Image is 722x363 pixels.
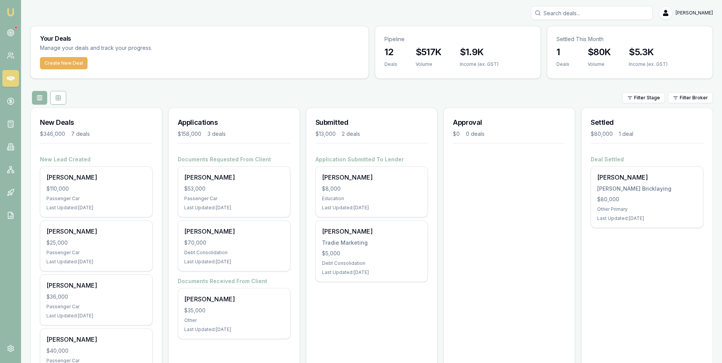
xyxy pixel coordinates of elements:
h3: $517K [416,46,441,58]
div: Last Updated: [DATE] [46,259,146,265]
div: Last Updated: [DATE] [184,326,284,333]
p: Settled This Month [556,35,703,43]
div: Passenger Car [46,196,146,202]
p: Pipeline [384,35,531,43]
div: [PERSON_NAME] Bricklaying [597,185,697,193]
div: Other [184,317,284,323]
input: Search deals [531,6,653,20]
div: [PERSON_NAME] [46,335,146,344]
p: Manage your deals and track your progress. [40,44,235,53]
button: Create New Deal [40,57,88,69]
h4: Deal Settled [591,156,703,163]
span: [PERSON_NAME] [676,10,713,16]
h3: New Deals [40,117,153,128]
h3: $5.3K [629,46,668,58]
div: $0 [453,130,460,138]
div: [PERSON_NAME] [46,173,146,182]
div: [PERSON_NAME] [322,227,422,236]
div: Other Primary [597,206,697,212]
div: $110,000 [46,185,146,193]
div: Passenger Car [46,250,146,256]
span: Filter Broker [680,95,708,101]
h4: Documents Requested From Client [178,156,290,163]
div: [PERSON_NAME] [184,227,284,236]
div: Volume [416,61,441,67]
div: [PERSON_NAME] [184,173,284,182]
div: 2 deals [342,130,360,138]
div: $35,000 [184,307,284,314]
div: 1 deal [619,130,633,138]
div: Debt Consolidation [184,250,284,256]
h4: Documents Received From Client [178,277,290,285]
span: Filter Stage [634,95,660,101]
div: [PERSON_NAME] [46,281,146,290]
div: 0 deals [466,130,485,138]
div: $158,000 [178,130,201,138]
div: Last Updated: [DATE] [322,269,422,275]
div: $53,000 [184,185,284,193]
div: Passenger Car [46,304,146,310]
h4: Application Submitted To Lender [316,156,428,163]
h3: Approval [453,117,566,128]
div: Last Updated: [DATE] [46,205,146,211]
div: Last Updated: [DATE] [322,205,422,211]
h3: 12 [384,46,397,58]
h3: Your Deals [40,35,359,41]
div: $80,000 [597,196,697,203]
div: $346,000 [40,130,65,138]
div: Last Updated: [DATE] [184,259,284,265]
div: [PERSON_NAME] [46,227,146,236]
div: $36,000 [46,293,146,301]
div: $13,000 [316,130,336,138]
h3: Applications [178,117,290,128]
div: 3 deals [207,130,226,138]
div: [PERSON_NAME] [322,173,422,182]
div: Education [322,196,422,202]
h3: $80K [588,46,611,58]
div: Debt Consolidation [322,260,422,266]
h3: Submitted [316,117,428,128]
h3: Settled [591,117,703,128]
h3: $1.9K [460,46,499,58]
div: Passenger Car [184,196,284,202]
button: Filter Broker [668,92,713,103]
button: Filter Stage [622,92,665,103]
div: [PERSON_NAME] [597,173,697,182]
div: $25,000 [46,239,146,247]
div: Deals [384,61,397,67]
h4: New Lead Created [40,156,153,163]
div: Tradie Marketing [322,239,422,247]
div: Last Updated: [DATE] [184,205,284,211]
div: $8,000 [322,185,422,193]
div: Deals [556,61,569,67]
div: Income (ex. GST) [460,61,499,67]
div: $5,000 [322,250,422,257]
div: Last Updated: [DATE] [46,313,146,319]
div: [PERSON_NAME] [184,295,284,304]
div: Last Updated: [DATE] [597,215,697,221]
div: 7 deals [71,130,90,138]
div: Income (ex. GST) [629,61,668,67]
div: $80,000 [591,130,613,138]
div: Volume [588,61,611,67]
div: $70,000 [184,239,284,247]
h3: 1 [556,46,569,58]
div: $40,000 [46,347,146,355]
img: emu-icon-u.png [6,8,15,17]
